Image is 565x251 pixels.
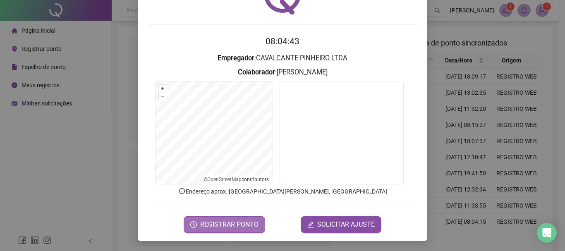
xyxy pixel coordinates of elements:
strong: Colaborador [238,68,275,76]
span: SOLICITAR AJUSTE [317,220,375,229]
button: + [159,85,167,93]
strong: Empregador [218,54,254,62]
span: clock-circle [190,221,197,228]
p: Endereço aprox. : [GEOGRAPHIC_DATA][PERSON_NAME], [GEOGRAPHIC_DATA] [148,187,417,196]
button: editSOLICITAR AJUSTE [301,216,381,233]
span: info-circle [178,187,186,195]
button: – [159,93,167,101]
li: © contributors. [203,177,270,182]
a: OpenStreetMap [207,177,242,182]
span: edit [307,221,314,228]
div: Open Intercom Messenger [537,223,557,243]
h3: : [PERSON_NAME] [148,67,417,78]
button: REGISTRAR PONTO [184,216,265,233]
time: 08:04:43 [266,36,299,46]
h3: : CAVALCANTE PINHEIRO LTDA [148,53,417,64]
span: REGISTRAR PONTO [200,220,259,229]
